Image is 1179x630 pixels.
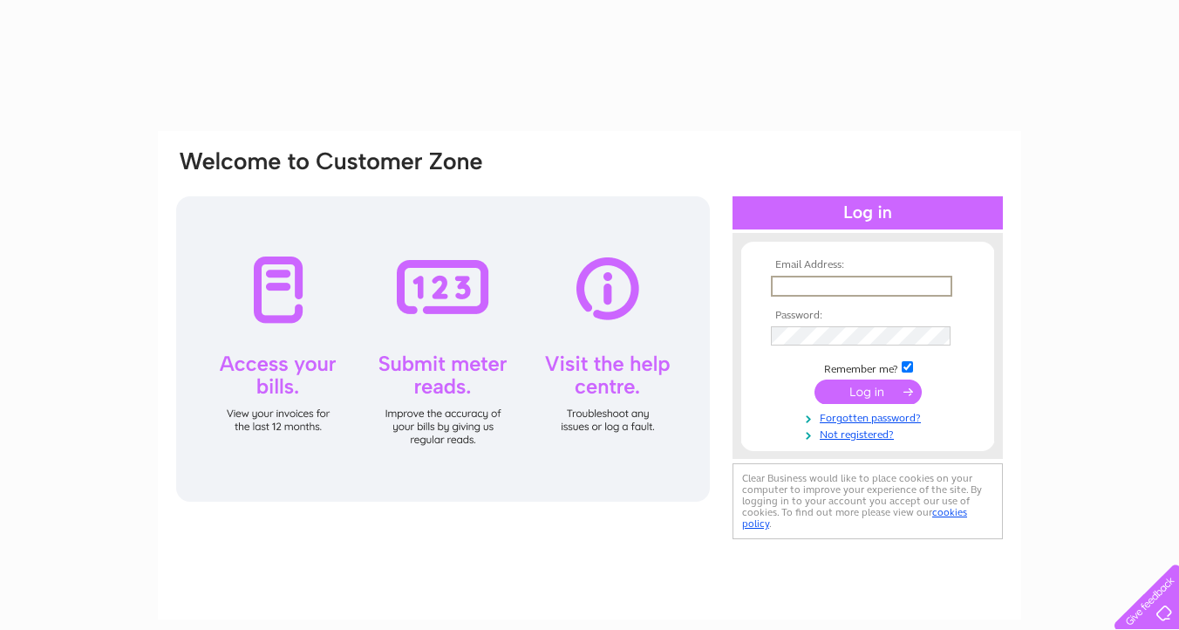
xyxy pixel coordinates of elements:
[742,506,967,530] a: cookies policy
[767,310,969,322] th: Password:
[814,380,922,404] input: Submit
[771,425,969,442] a: Not registered?
[767,259,969,271] th: Email Address:
[767,359,969,376] td: Remember me?
[771,408,969,425] a: Forgotten password?
[733,463,1003,539] div: Clear Business would like to place cookies on your computer to improve your experience of the sit...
